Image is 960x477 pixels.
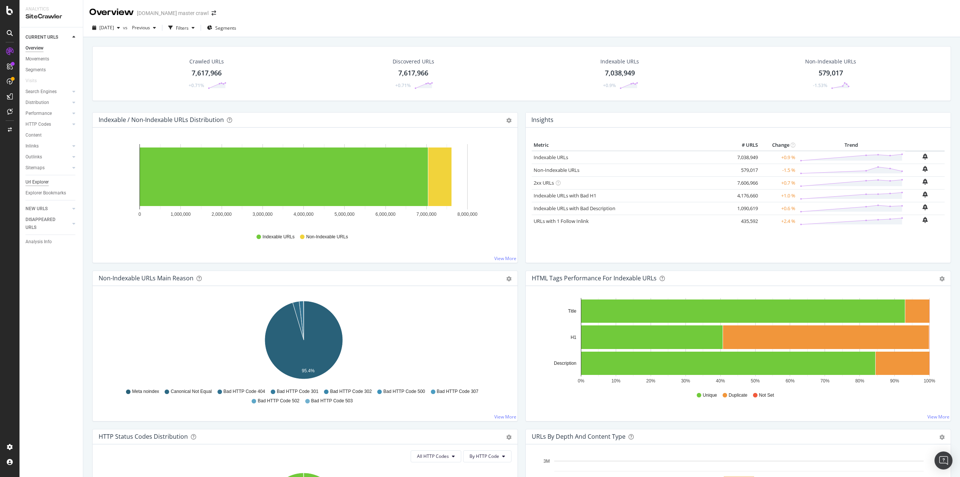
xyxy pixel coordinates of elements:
td: 435,592 [730,215,760,227]
a: Indexable URLs with Bad H1 [534,192,596,199]
div: Indexable URLs [600,58,639,65]
span: Bad HTTP Code 500 [383,388,425,395]
div: Distribution [25,99,49,107]
a: Segments [25,66,78,74]
text: 70% [820,378,829,384]
div: Analysis Info [25,238,52,246]
span: Canonical Not Equal [171,388,211,395]
button: Segments [204,22,239,34]
div: Url Explorer [25,178,49,186]
div: bell-plus [922,153,928,160]
div: Content [25,131,42,139]
div: +0.9% [603,82,616,89]
td: +2.4 % [760,215,797,227]
div: 7,617,966 [192,68,222,78]
div: Visits [25,77,37,85]
div: gear [506,118,511,123]
a: Indexable URLs with Bad Description [534,205,615,212]
text: 6,000,000 [375,212,396,217]
div: Performance [25,110,52,117]
text: Description [554,361,576,366]
div: Filters [176,25,189,31]
td: 7,038,949 [730,151,760,164]
a: HTTP Codes [25,120,70,128]
a: Content [25,131,78,139]
div: gear [939,276,945,281]
span: Segments [215,25,236,31]
td: 579,017 [730,164,760,176]
button: Filters [165,22,198,34]
text: 50% [751,378,760,384]
a: View More [494,255,516,262]
text: 10% [611,378,620,384]
td: 4,176,660 [730,189,760,202]
text: 2,000,000 [211,212,232,217]
button: Previous [129,22,159,34]
div: Inlinks [25,142,39,150]
div: Non-Indexable URLs [805,58,856,65]
span: Bad HTTP Code 307 [437,388,478,395]
a: 2xx URLs [534,179,554,186]
div: [DOMAIN_NAME] master crawl [137,9,208,17]
a: Performance [25,110,70,117]
a: Search Engines [25,88,70,96]
text: 90% [890,378,899,384]
span: By HTTP Code [469,453,499,459]
div: NEW URLS [25,205,48,213]
th: Change [760,140,797,151]
span: Bad HTTP Code 301 [277,388,318,395]
div: arrow-right-arrow-left [211,11,216,16]
span: 2025 Aug. 18th [99,24,114,31]
td: -1.5 % [760,164,797,176]
td: +0.7 % [760,176,797,189]
a: CURRENT URLS [25,33,70,41]
text: 80% [855,378,864,384]
text: H1 [571,335,577,340]
span: vs [123,24,129,31]
svg: A chart. [99,140,509,227]
div: Sitemaps [25,164,45,172]
text: 3M [543,459,550,464]
div: bell-plus [922,217,928,223]
div: A chart. [532,298,942,385]
text: 4,000,000 [294,212,314,217]
button: [DATE] [89,22,123,34]
div: +0.71% [189,82,204,89]
a: DISAPPEARED URLS [25,216,70,232]
a: Movements [25,55,78,63]
span: All HTTP Codes [417,453,449,459]
a: Distribution [25,99,70,107]
h4: Insights [531,115,553,125]
div: 579,017 [819,68,843,78]
div: Open Intercom Messenger [934,451,952,469]
a: URLs with 1 Follow Inlink [534,218,589,224]
div: 7,038,949 [605,68,635,78]
a: View More [494,414,516,420]
div: Crawled URLs [189,58,224,65]
a: Inlinks [25,142,70,150]
a: Overview [25,44,78,52]
div: 7,617,966 [398,68,428,78]
div: Movements [25,55,49,63]
text: 30% [681,378,690,384]
text: 20% [646,378,655,384]
a: Non-Indexable URLs [534,167,579,173]
div: Explorer Bookmarks [25,189,66,197]
span: Not Set [759,392,774,399]
span: Bad HTTP Code 502 [258,398,299,404]
button: All HTTP Codes [411,450,461,462]
div: gear [506,276,511,281]
div: Analytics [25,6,77,12]
div: Segments [25,66,46,74]
text: 1,000,000 [171,212,191,217]
text: 0 [138,212,141,217]
a: View More [927,414,949,420]
a: Analysis Info [25,238,78,246]
text: 100% [924,378,935,384]
div: bell-plus [922,204,928,210]
a: Sitemaps [25,164,70,172]
a: Url Explorer [25,178,78,186]
a: Visits [25,77,44,85]
span: Bad HTTP Code 503 [311,398,353,404]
